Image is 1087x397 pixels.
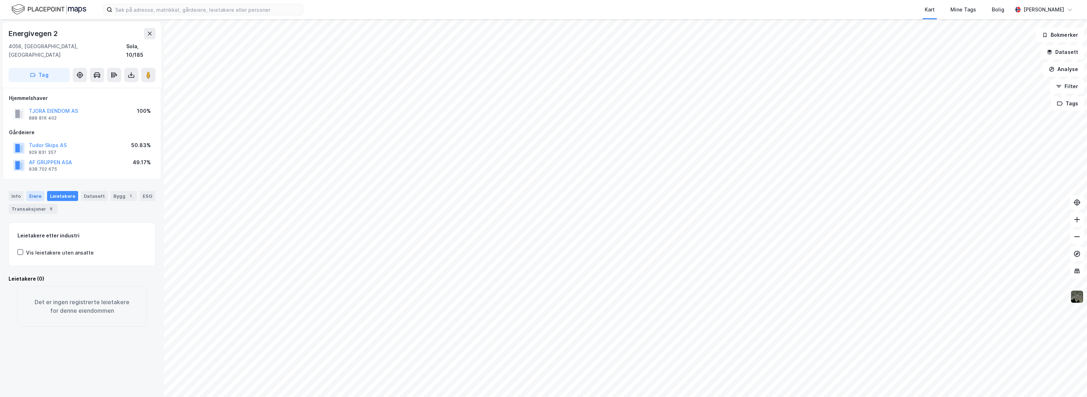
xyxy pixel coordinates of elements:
div: ESG [140,191,155,201]
div: Eiere [26,191,44,201]
div: Hjemmelshaver [9,94,155,102]
button: Tags [1051,96,1084,111]
div: Leietakere (0) [9,275,155,283]
div: Bolig [992,5,1004,14]
div: 938 702 675 [29,166,57,172]
div: Vis leietakere uten ansatte [26,248,94,257]
div: 929 831 357 [29,150,56,155]
div: 50.83% [131,141,151,150]
iframe: Chat Widget [1051,363,1087,397]
div: Kart [925,5,935,14]
div: 1 [127,192,134,200]
div: Mine Tags [950,5,976,14]
button: Filter [1050,79,1084,94]
div: Info [9,191,24,201]
button: Tag [9,68,70,82]
input: Søk på adresse, matrikkel, gårdeiere, leietakere eller personer [112,4,303,15]
div: 4056, [GEOGRAPHIC_DATA], [GEOGRAPHIC_DATA] [9,42,126,59]
div: Leietakere [47,191,78,201]
div: 8 [47,205,55,212]
div: 49.17% [133,158,151,167]
div: Transaksjoner [9,204,57,214]
button: Datasett [1041,45,1084,59]
div: Bygg [111,191,137,201]
div: Leietakere etter industri [17,231,147,240]
div: Datasett [81,191,108,201]
div: 888 816 402 [29,115,57,121]
button: Bokmerker [1036,28,1084,42]
div: Gårdeiere [9,128,155,137]
div: 100% [137,107,151,115]
img: logo.f888ab2527a4732fd821a326f86c7f29.svg [11,3,86,16]
div: [PERSON_NAME] [1024,5,1064,14]
div: Kontrollprogram for chat [1051,363,1087,397]
div: Energivegen 2 [9,28,59,39]
div: Det er ingen registrerte leietakere for denne eiendommen [17,286,147,327]
div: Sola, 10/185 [126,42,155,59]
button: Analyse [1043,62,1084,76]
img: 9k= [1070,290,1084,303]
